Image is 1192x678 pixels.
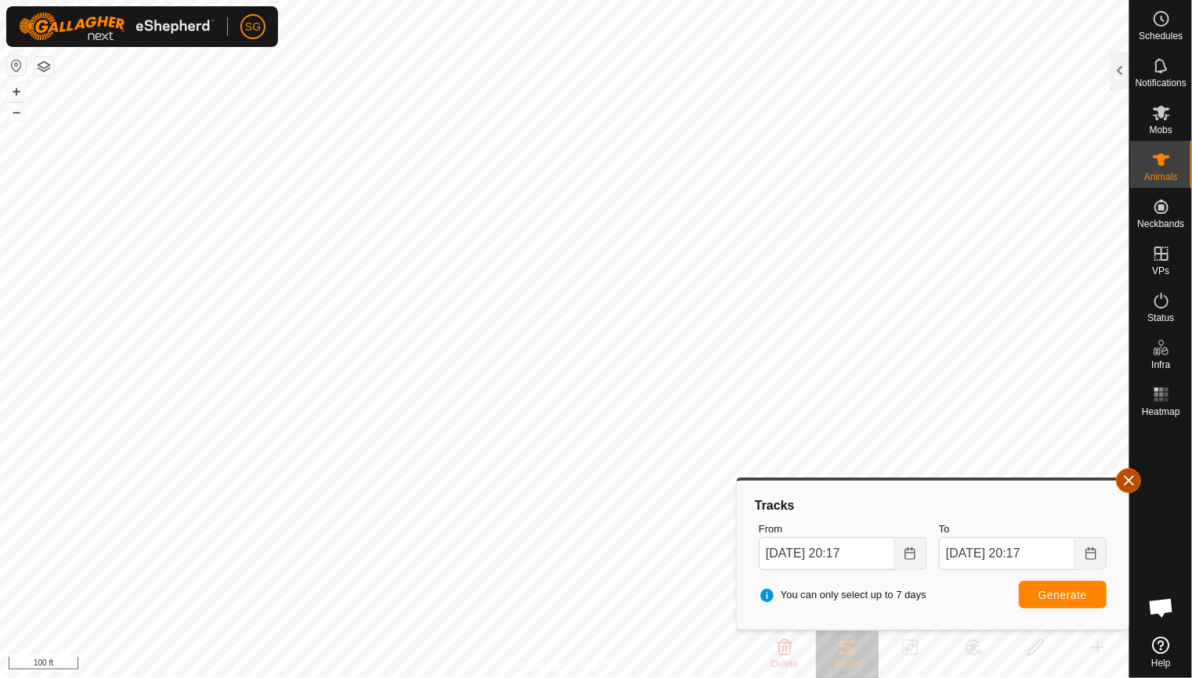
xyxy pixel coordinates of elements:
span: Animals [1144,172,1178,182]
label: From [759,521,927,537]
span: SG [245,19,261,35]
img: Gallagher Logo [19,13,215,41]
button: Choose Date [895,537,927,570]
span: Mobs [1150,125,1172,135]
button: Generate [1019,581,1107,608]
span: Infra [1151,360,1170,370]
button: + [7,82,26,101]
span: Schedules [1139,31,1183,41]
button: Map Layers [34,57,53,76]
span: Generate [1038,589,1087,601]
div: Open chat [1138,584,1185,631]
a: Contact Us [580,658,627,672]
div: Tracks [753,496,1113,515]
span: Neckbands [1137,219,1184,229]
span: Help [1151,658,1171,668]
span: Notifications [1136,78,1187,88]
button: Reset Map [7,56,26,75]
label: To [939,521,1107,537]
a: Help [1130,630,1192,674]
button: Choose Date [1075,537,1107,570]
span: Status [1147,313,1174,323]
a: Privacy Policy [503,658,562,672]
button: – [7,103,26,121]
span: You can only select up to 7 days [759,587,927,603]
span: Heatmap [1142,407,1180,417]
span: VPs [1152,266,1169,276]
